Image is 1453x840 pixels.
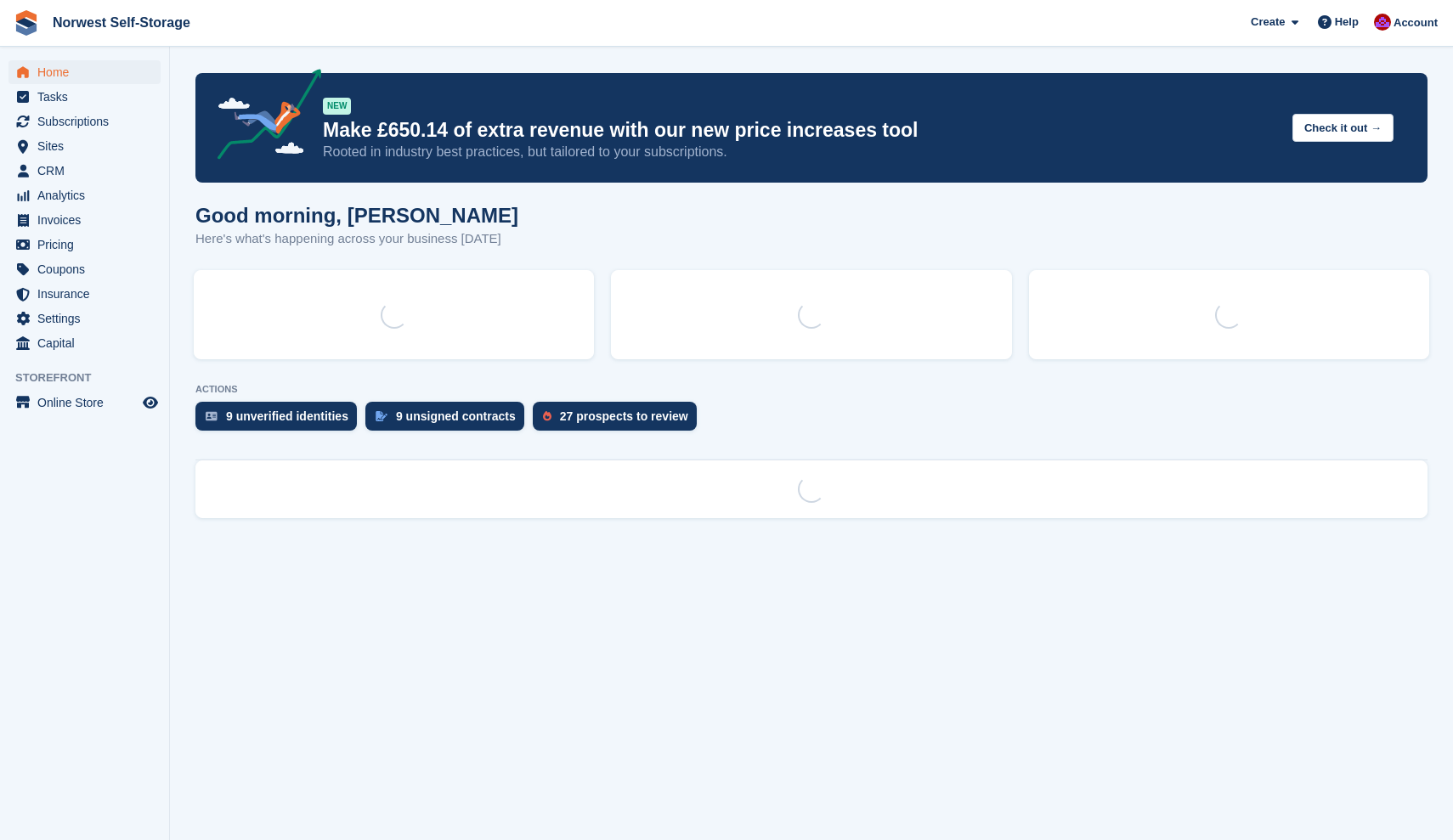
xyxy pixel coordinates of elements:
span: Analytics [37,183,139,207]
div: NEW [323,98,351,115]
a: menu [8,307,161,330]
div: 9 unverified identities [226,409,348,423]
span: Help [1335,14,1359,31]
a: menu [8,331,161,355]
span: Home [37,60,139,84]
a: menu [8,257,161,281]
span: Storefront [15,369,169,386]
div: 27 prospects to review [560,409,688,423]
img: stora-icon-8386f47178a22dfd0bd8f6a31ec36ba5ce8667c1dd55bd0f319d3a0aa187defe.svg [14,10,39,36]
span: Pricing [37,233,139,257]
span: Create [1251,14,1285,31]
a: 27 prospects to review [533,402,705,439]
img: contract_signature_icon-13c848040528278c33f63329250d36e43548de30e8caae1d1a13099fd9432cc5.svg [376,411,387,421]
h1: Good morning, [PERSON_NAME] [195,204,518,227]
a: menu [8,183,161,207]
a: Preview store [140,392,161,413]
p: Make £650.14 of extra revenue with our new price increases tool [323,118,1279,143]
p: Rooted in industry best practices, but tailored to your subscriptions. [323,143,1279,161]
span: CRM [37,159,139,183]
a: Norwest Self-Storage [46,8,197,37]
a: menu [8,85,161,109]
div: 9 unsigned contracts [396,409,516,423]
a: menu [8,391,161,414]
span: Insurance [37,282,139,306]
a: 9 unsigned contracts [365,402,533,439]
span: Invoices [37,208,139,232]
span: Coupons [37,257,139,281]
img: Daniel Grensinger [1374,14,1391,31]
a: menu [8,159,161,183]
span: Account [1394,14,1438,31]
button: Check it out → [1292,114,1394,142]
a: menu [8,134,161,158]
a: menu [8,208,161,232]
span: Tasks [37,85,139,109]
a: menu [8,233,161,257]
span: Capital [37,331,139,355]
span: Subscriptions [37,110,139,133]
span: Sites [37,134,139,158]
a: 9 unverified identities [195,402,365,439]
span: Settings [37,307,139,330]
a: menu [8,60,161,84]
p: Here's what's happening across your business [DATE] [195,229,518,249]
span: Online Store [37,391,139,414]
p: ACTIONS [195,384,1428,395]
img: prospect-51fa495bee0391a8d652442698ab0144808aea92771e9ea1ae160a38d050c398.svg [543,411,551,421]
img: verify_identity-adf6edd0f0f0b5bbfe63781bf79b02c33cf7c696d77639b501bdc392416b5a36.svg [206,411,218,421]
img: price-adjustments-announcement-icon-8257ccfd72463d97f412b2fc003d46551f7dbcb40ab6d574587a9cd5c0d94... [203,69,322,166]
a: menu [8,110,161,133]
a: menu [8,282,161,306]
